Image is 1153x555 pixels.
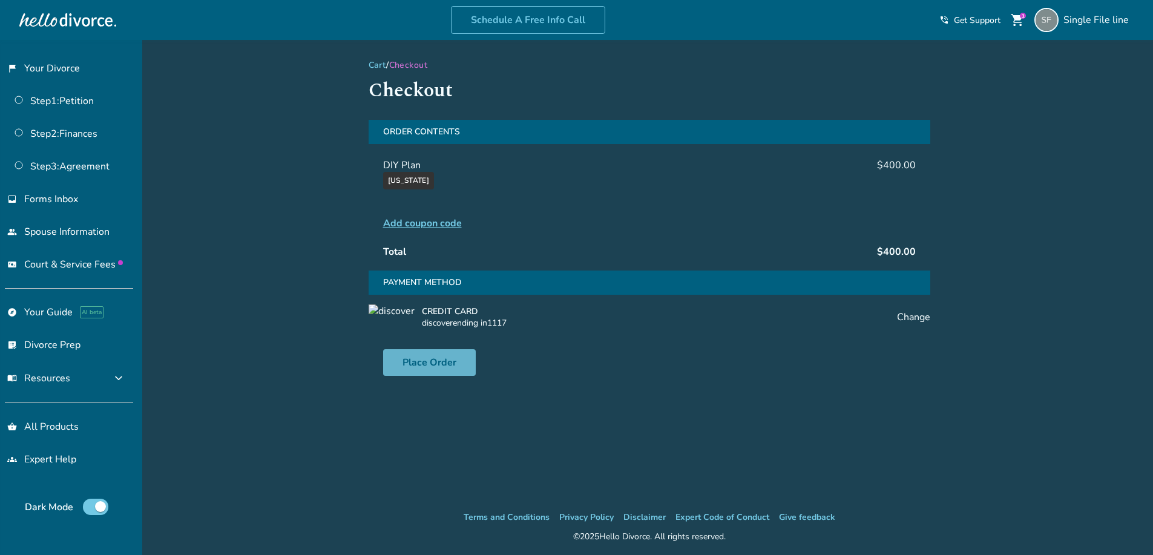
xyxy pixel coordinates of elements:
img: singlefileline@hellodivorce.com [1034,8,1059,32]
span: expand_more [111,371,126,386]
h1: Checkout [369,76,930,105]
span: Change [897,310,930,324]
div: 1 [1020,13,1026,19]
li: Disclaimer [623,510,666,525]
span: shopping_cart [1010,13,1025,27]
span: $400.00 [877,245,916,258]
span: people [7,227,17,237]
li: Give feedback [779,510,835,525]
span: Forms Inbox [24,192,78,206]
button: Place Order [383,349,476,376]
div: © 2025 Hello Divorce. All rights reserved. [573,530,726,544]
span: flag_2 [7,64,17,73]
a: Schedule A Free Info Call [451,6,605,34]
span: DIY Plan [383,159,421,172]
a: Expert Code of Conduct [675,511,769,523]
span: Single File line [1063,13,1134,27]
div: / [369,59,930,71]
span: Dark Mode [25,501,73,514]
span: list_alt_check [7,340,17,350]
span: Add coupon code [383,217,462,230]
span: Total [383,245,406,258]
span: shopping_basket [7,422,17,432]
span: groups [7,455,17,464]
span: AI beta [80,306,103,318]
span: inbox [7,194,17,204]
span: explore [7,307,17,317]
span: Order Contents [378,120,465,144]
span: Court & Service Fees [24,258,123,271]
a: Cart [369,59,387,71]
a: Privacy Policy [559,511,614,523]
span: Credit Card [422,306,507,317]
span: $400.00 [877,159,916,172]
span: Get Support [954,15,1000,26]
a: phone_in_talkGet Support [939,15,1000,26]
span: Payment Method [378,271,467,295]
a: Terms and Conditions [464,511,550,523]
span: Checkout [389,59,427,71]
p: discover ending in 1117 [422,317,507,329]
img: discover [369,304,422,330]
span: universal_currency_alt [7,260,17,269]
span: Resources [7,372,70,385]
span: phone_in_talk [939,15,949,25]
span: menu_book [7,373,17,383]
